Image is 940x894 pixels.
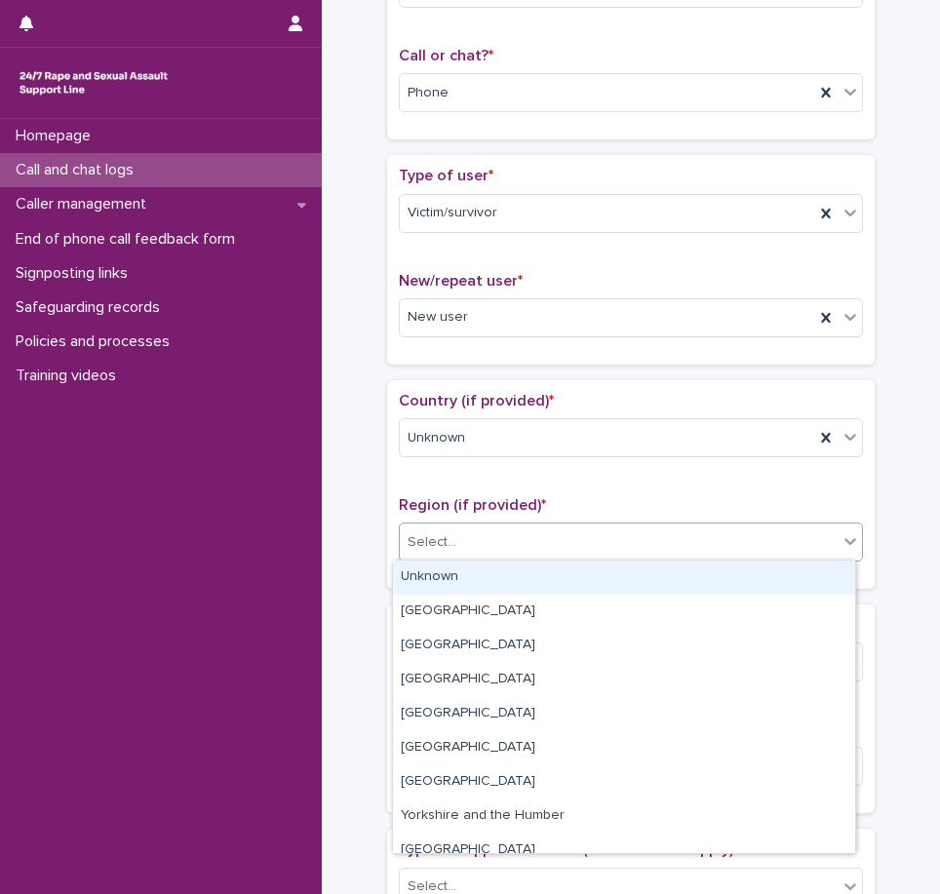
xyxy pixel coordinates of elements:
p: Safeguarding records [8,298,176,317]
p: Signposting links [8,264,143,283]
div: West Midlands [393,697,855,731]
span: Region (if provided) [399,497,546,513]
p: Homepage [8,127,106,145]
p: Caller management [8,195,162,214]
img: rhQMoQhaT3yELyF149Cw [16,63,172,102]
span: Type of user [399,168,493,183]
span: Phone [408,83,449,103]
span: Unknown [408,428,465,448]
span: Country (if provided) [399,393,554,408]
div: Unknown [393,561,855,595]
span: Call or chat? [399,48,493,63]
div: Select... [408,532,456,553]
span: Victim/survivor [408,203,497,223]
div: North East [393,765,855,799]
div: East Midlands [393,834,855,868]
p: End of phone call feedback form [8,230,251,249]
p: Policies and processes [8,332,185,351]
div: South West [393,663,855,697]
div: Greater London [393,595,855,629]
div: Yorkshire and the Humber [393,799,855,834]
p: Training videos [8,367,132,385]
div: North West [393,731,855,765]
span: New/repeat user [399,273,523,289]
div: South East [393,629,855,663]
p: Call and chat logs [8,161,149,179]
span: New user [408,307,468,328]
